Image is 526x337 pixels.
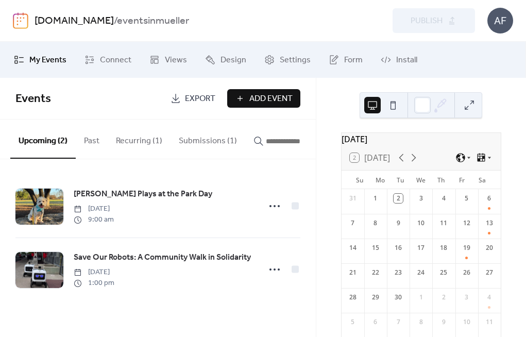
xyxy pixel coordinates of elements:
[77,46,139,74] a: Connect
[462,243,471,252] div: 19
[74,251,251,264] span: Save Our Robots: A Community Walk in Solidarity
[394,293,403,302] div: 30
[439,317,448,327] div: 9
[396,54,417,66] span: Install
[439,243,448,252] div: 18
[485,268,494,277] div: 27
[371,317,380,327] div: 6
[416,218,426,228] div: 10
[416,194,426,203] div: 3
[394,218,403,228] div: 9
[74,204,114,214] span: [DATE]
[462,268,471,277] div: 26
[227,89,300,108] button: Add Event
[35,11,114,31] a: [DOMAIN_NAME]
[371,268,380,277] div: 22
[249,93,293,105] span: Add Event
[439,218,448,228] div: 11
[185,93,215,105] span: Export
[416,268,426,277] div: 24
[487,8,513,33] div: AF
[348,194,358,203] div: 31
[342,133,501,145] div: [DATE]
[348,218,358,228] div: 7
[416,243,426,252] div: 17
[485,317,494,327] div: 11
[462,218,471,228] div: 12
[462,317,471,327] div: 10
[373,46,425,74] a: Install
[439,194,448,203] div: 4
[391,171,411,189] div: Tu
[13,12,28,29] img: logo
[370,171,391,189] div: Mo
[100,54,131,66] span: Connect
[394,243,403,252] div: 16
[74,188,212,201] a: [PERSON_NAME] Plays at the Park Day
[280,54,311,66] span: Settings
[394,268,403,277] div: 23
[472,171,493,189] div: Sa
[348,293,358,302] div: 28
[344,54,363,66] span: Form
[29,54,66,66] span: My Events
[220,54,246,66] span: Design
[142,46,195,74] a: Views
[371,194,380,203] div: 1
[485,293,494,302] div: 4
[117,11,189,31] b: eventsinmueller
[15,88,51,110] span: Events
[350,171,370,189] div: Su
[394,194,403,203] div: 2
[452,171,472,189] div: Fr
[171,120,245,158] button: Submissions (1)
[257,46,318,74] a: Settings
[462,194,471,203] div: 5
[439,268,448,277] div: 25
[371,218,380,228] div: 8
[165,54,187,66] span: Views
[394,317,403,327] div: 7
[348,243,358,252] div: 14
[321,46,370,74] a: Form
[114,11,117,31] b: /
[348,268,358,277] div: 21
[163,89,223,108] a: Export
[108,120,171,158] button: Recurring (1)
[485,243,494,252] div: 20
[431,171,452,189] div: Th
[416,317,426,327] div: 8
[371,243,380,252] div: 15
[74,278,114,289] span: 1:00 pm
[348,317,358,327] div: 5
[74,214,114,225] span: 9:00 am
[416,293,426,302] div: 1
[74,251,251,264] a: Save Our Robots: A Community Walk in Solidarity
[197,46,254,74] a: Design
[74,267,114,278] span: [DATE]
[6,46,74,74] a: My Events
[485,194,494,203] div: 6
[76,120,108,158] button: Past
[411,171,431,189] div: We
[462,293,471,302] div: 3
[371,293,380,302] div: 29
[485,218,494,228] div: 13
[439,293,448,302] div: 2
[10,120,76,159] button: Upcoming (2)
